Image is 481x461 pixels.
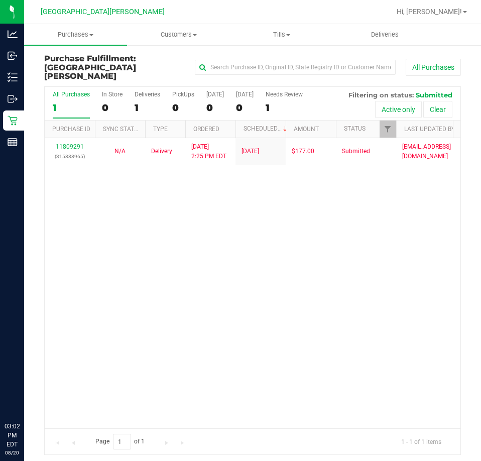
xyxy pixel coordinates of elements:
input: 1 [113,434,131,449]
a: Status [344,125,366,132]
button: Active only [375,101,422,118]
a: Filter [380,121,396,138]
span: [GEOGRAPHIC_DATA][PERSON_NAME] [41,8,165,16]
div: 1 [53,102,90,113]
div: In Store [102,91,123,98]
span: Hi, [PERSON_NAME]! [397,8,462,16]
a: Type [153,126,168,133]
span: Not Applicable [114,148,126,155]
a: Purchases [24,24,127,45]
span: Submitted [416,91,452,99]
span: Tills [230,30,332,39]
button: Clear [423,101,452,118]
div: Deliveries [135,91,160,98]
span: Customers [128,30,229,39]
inline-svg: Analytics [8,29,18,39]
p: 08/20 [5,449,20,456]
span: Deliveries [357,30,412,39]
inline-svg: Outbound [8,94,18,104]
a: Customers [127,24,230,45]
div: Needs Review [266,91,303,98]
a: Ordered [193,126,219,133]
span: [DATE] [242,147,259,156]
inline-svg: Reports [8,137,18,147]
span: Delivery [151,147,172,156]
div: 0 [236,102,254,113]
a: Last Updated By [404,126,455,133]
span: Page of 1 [87,434,153,449]
a: Tills [230,24,333,45]
span: Submitted [342,147,370,156]
div: [DATE] [236,91,254,98]
div: 0 [206,102,224,113]
a: Purchase ID [52,126,90,133]
a: Amount [294,126,319,133]
button: All Purchases [406,59,461,76]
a: Sync Status [103,126,142,133]
div: 1 [266,102,303,113]
div: 0 [102,102,123,113]
div: 0 [172,102,194,113]
span: Filtering on status: [348,91,414,99]
span: Purchases [24,30,127,39]
span: $177.00 [292,147,314,156]
inline-svg: Inbound [8,51,18,61]
p: (315888965) [51,152,89,161]
a: Scheduled [244,125,289,132]
inline-svg: Inventory [8,72,18,82]
input: Search Purchase ID, Original ID, State Registry ID or Customer Name... [195,60,396,75]
div: 1 [135,102,160,113]
span: [DATE] 2:25 PM EDT [191,142,226,161]
div: [DATE] [206,91,224,98]
a: 11809291 [56,143,84,150]
button: N/A [114,147,126,156]
div: All Purchases [53,91,90,98]
span: 1 - 1 of 1 items [393,434,449,449]
a: Deliveries [333,24,436,45]
inline-svg: Retail [8,116,18,126]
p: 03:02 PM EDT [5,422,20,449]
iframe: Resource center [10,381,40,411]
span: [GEOGRAPHIC_DATA][PERSON_NAME] [44,63,136,81]
h3: Purchase Fulfillment: [44,54,183,81]
div: PickUps [172,91,194,98]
